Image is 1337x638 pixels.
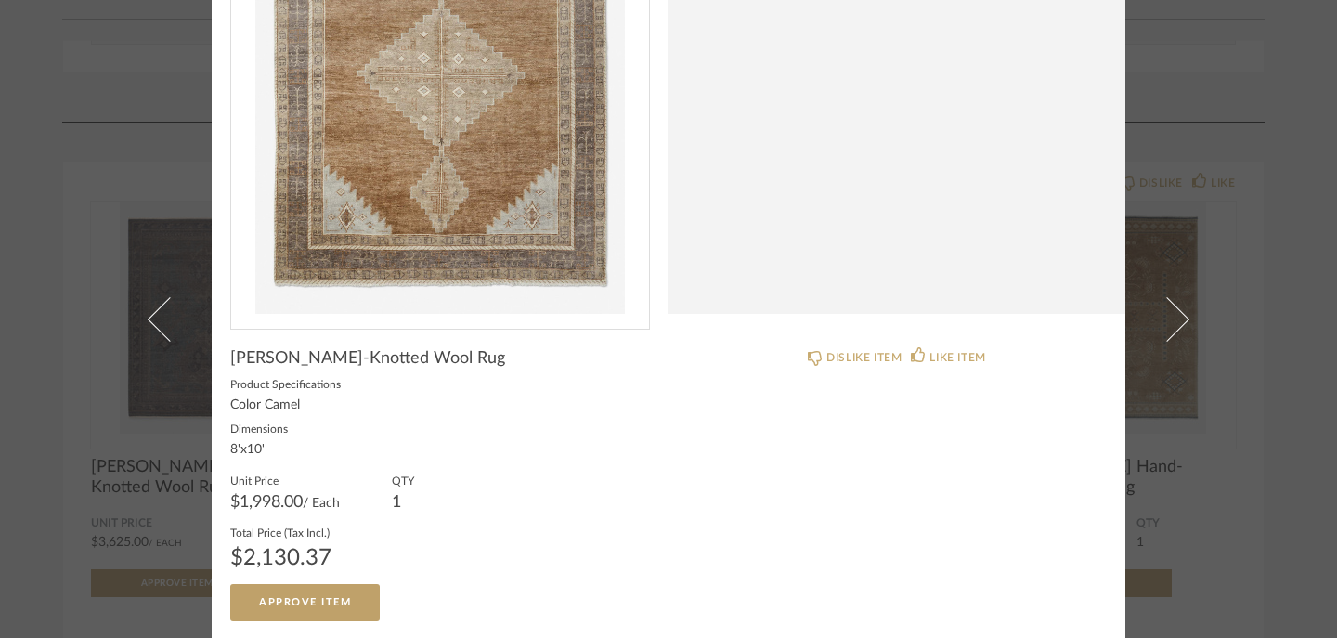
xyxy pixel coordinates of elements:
[230,348,505,369] span: [PERSON_NAME]-Knotted Wool Rug
[392,495,414,510] div: 1
[929,348,985,367] div: LIKE ITEM
[230,547,331,569] div: $2,130.37
[230,525,331,540] label: Total Price (Tax Incl.)
[230,473,340,488] label: Unit Price
[230,376,650,391] label: Product Specifications
[230,421,288,436] label: Dimensions
[303,497,340,510] span: / Each
[230,398,650,413] div: Color Camel
[230,584,380,621] button: Approve Item
[230,494,303,511] span: $1,998.00
[392,473,414,488] label: QTY
[259,597,351,607] span: Approve Item
[230,443,288,458] div: 8'x10'
[826,348,902,367] div: DISLIKE ITEM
